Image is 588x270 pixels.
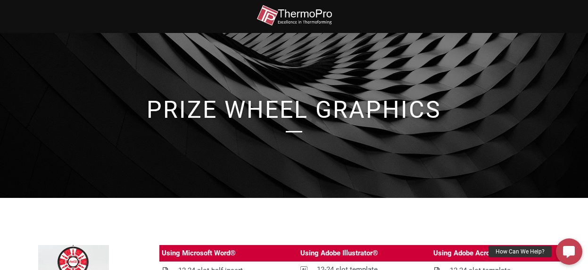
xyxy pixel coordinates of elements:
[489,246,552,257] div: How Can We Help?
[257,5,332,26] img: thermopro-logo-non-iso
[25,98,563,122] h1: prize Wheel Graphics
[433,247,519,259] div: Using Adobe Acrobat PDFs
[556,238,582,265] a: How Can We Help?
[300,247,378,259] div: Using Adobe Illustrator®
[162,247,236,259] div: Using Microsoft Word®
